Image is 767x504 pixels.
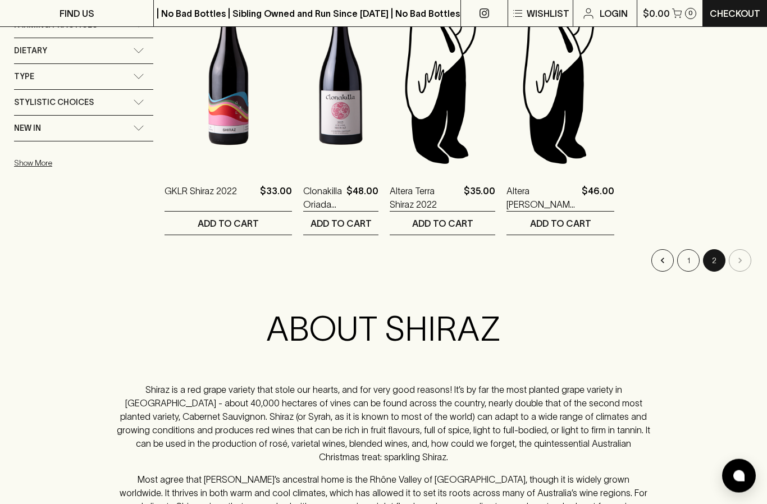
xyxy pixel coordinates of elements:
[412,217,473,231] p: ADD TO CART
[390,185,459,212] a: Altera Terra Shiraz 2022
[115,309,652,350] h2: ABOUT SHIRAZ
[165,212,292,235] button: ADD TO CART
[643,7,670,20] p: $0.00
[14,39,153,64] div: Dietary
[115,383,652,464] p: Shiraz is a red grape variety that stole our hearts, and for very good reasons! It’s by far the m...
[651,250,674,272] button: Go to previous page
[703,250,725,272] button: page 2
[60,7,94,20] p: FIND US
[688,10,693,16] p: 0
[733,470,745,482] img: bubble-icon
[390,212,495,235] button: ADD TO CART
[14,90,153,116] div: Stylistic Choices
[506,185,577,212] a: Altera [PERSON_NAME] Shiraz 2023
[165,250,753,272] nav: pagination navigation
[14,96,94,110] span: Stylistic Choices
[311,217,372,231] p: ADD TO CART
[260,185,292,212] p: $33.00
[14,44,47,58] span: Dietary
[677,250,700,272] button: Go to page 1
[198,217,259,231] p: ADD TO CART
[14,65,153,90] div: Type
[165,185,237,212] a: GKLR Shiraz 2022
[303,212,378,235] button: ADD TO CART
[464,185,495,212] p: $35.00
[14,122,41,136] span: New In
[303,185,342,212] a: Clonakilla Oriada Shiraz 2023
[14,152,161,175] button: Show More
[527,7,569,20] p: Wishlist
[14,70,34,84] span: Type
[14,116,153,141] div: New In
[582,185,614,212] p: $46.00
[710,7,760,20] p: Checkout
[530,217,591,231] p: ADD TO CART
[600,7,628,20] p: Login
[346,185,378,212] p: $48.00
[506,212,614,235] button: ADD TO CART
